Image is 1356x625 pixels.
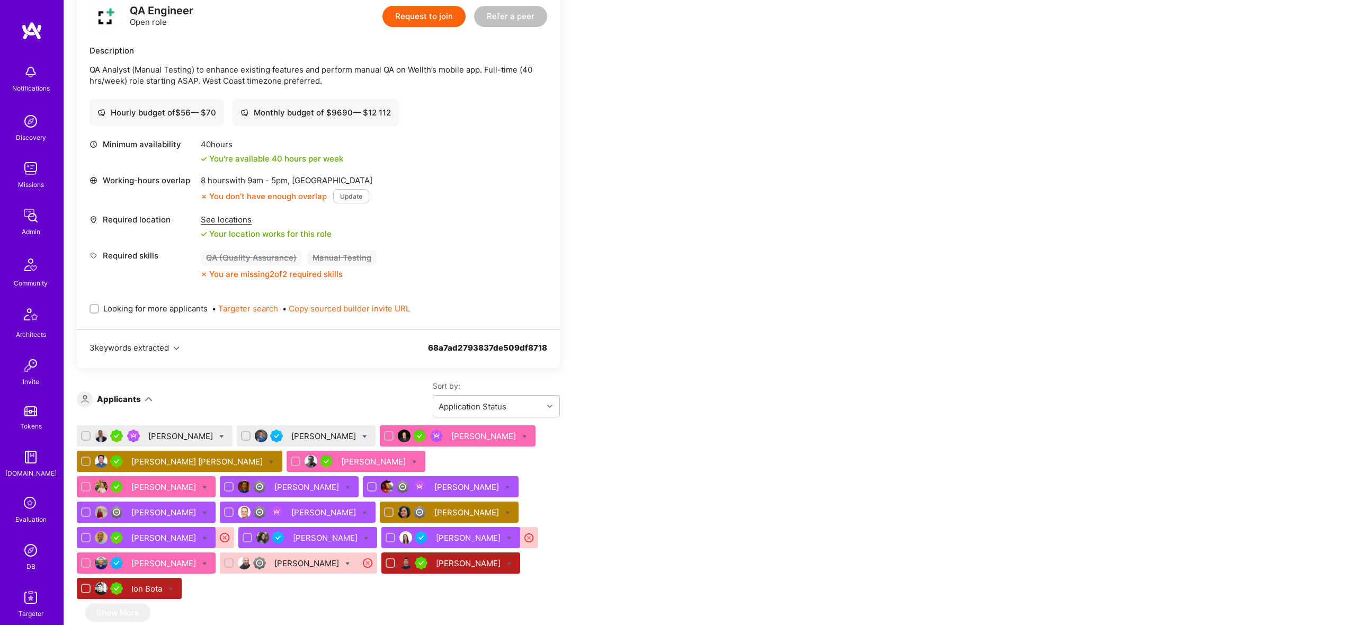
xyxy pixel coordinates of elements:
i: icon Chevron [173,345,180,352]
img: discovery [20,111,41,132]
i: Bulk Status Update [362,434,367,439]
img: Skill Targeter [20,587,41,608]
div: Manual Testing [307,250,377,265]
div: QA Engineer [130,5,193,16]
img: Vetted A.Teamer [110,557,123,569]
img: Vetted A.Teamer [270,430,283,442]
img: A.Teamer in Residence [110,480,123,493]
img: Limited Access [110,506,123,519]
div: Tokens [20,421,42,432]
i: Bulk Status Update [345,561,350,566]
i: icon CloseRedCircle [219,532,231,544]
i: Bulk Status Update [522,434,527,439]
button: Refer a peer [474,6,547,27]
img: User Avatar [238,506,251,519]
i: Bulk Status Update [505,485,510,490]
img: User Avatar [95,506,108,519]
img: logo [90,1,121,32]
button: Copy sourced builder invite URL [289,303,410,314]
i: Bulk Status Update [505,511,510,515]
img: guide book [20,447,41,468]
img: Community [18,252,43,278]
span: • [282,303,410,314]
span: Looking for more applicants [103,303,208,314]
img: Limited Access [253,506,266,519]
img: Been on Mission [413,480,426,493]
i: Bulk Status Update [345,485,350,490]
div: Description [90,45,547,56]
div: Open role [130,5,193,28]
img: User Avatar [95,531,108,544]
div: Notifications [12,83,50,94]
div: [PERSON_NAME] [436,558,503,569]
div: [PERSON_NAME] [436,532,503,543]
div: [PERSON_NAME] [274,558,341,569]
div: Evaluation [15,514,47,525]
i: icon Clock [90,140,97,148]
i: icon Cash [240,109,248,117]
div: You don’t have enough overlap [201,191,327,202]
img: Limited Access [413,506,426,519]
div: See locations [201,214,332,225]
div: [PERSON_NAME] [131,481,198,493]
div: Required skills [90,250,195,261]
img: User Avatar [399,531,412,544]
div: [PERSON_NAME] [131,558,198,569]
img: Limited Access [396,480,409,493]
i: icon Tag [90,252,97,260]
div: Targeter [19,608,43,619]
div: You're available 40 hours per week [201,153,343,164]
img: Been on Mission [127,430,140,442]
img: Vetted A.Teamer [415,531,427,544]
div: [PERSON_NAME] [291,431,358,442]
div: Invite [23,376,39,387]
i: Bulk Status Update [202,511,207,515]
i: icon Chevron [547,404,552,409]
div: Ion Bota [131,583,164,594]
img: Architects [18,303,43,329]
img: User Avatar [255,430,267,442]
i: icon World [90,176,97,184]
img: A.Teamer in Residence [110,430,123,442]
img: A.Teamer in Residence [110,531,123,544]
button: Update [333,189,369,203]
div: Community [14,278,48,289]
button: Show More [85,603,150,622]
img: logo [21,21,42,40]
img: User Avatar [398,506,411,519]
div: 8 hours with [GEOGRAPHIC_DATA] [201,175,372,186]
div: Your location works for this role [201,228,332,239]
div: QA (Quality Assurance) [201,250,302,265]
div: [PERSON_NAME] [451,431,518,442]
div: [PERSON_NAME] [434,507,501,518]
img: Vetted A.Teamer [272,531,284,544]
div: Hourly budget of $ 56 — $ 70 [97,107,216,118]
img: A.Teamer in Residence [415,557,427,569]
div: 40 hours [201,139,343,150]
img: A.Teamer in Residence [413,430,426,442]
i: icon Cash [97,109,105,117]
div: You are missing 2 of 2 required skills [209,269,343,280]
div: [PERSON_NAME] [131,532,198,543]
img: User Avatar [256,531,269,544]
img: A.Teamer in Residence [110,455,123,468]
i: icon ArrowDown [145,395,153,403]
img: admin teamwork [20,205,41,226]
span: 9am - 5pm , [245,175,292,185]
i: icon Location [90,216,97,224]
i: Bulk Status Update [202,485,207,490]
div: Minimum availability [90,139,195,150]
img: User Avatar [95,455,108,468]
img: Limited Access [253,480,266,493]
img: Admin Search [20,540,41,561]
span: • [212,303,278,314]
img: tokens [24,406,37,416]
div: Required location [90,214,195,225]
i: Bulk Status Update [364,536,369,541]
img: User Avatar [95,582,108,595]
i: icon CloseOrange [201,193,207,200]
i: icon SelectionTeam [21,494,41,514]
div: [PERSON_NAME] [291,507,358,518]
button: Request to join [382,6,466,27]
img: User Avatar [305,455,317,468]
